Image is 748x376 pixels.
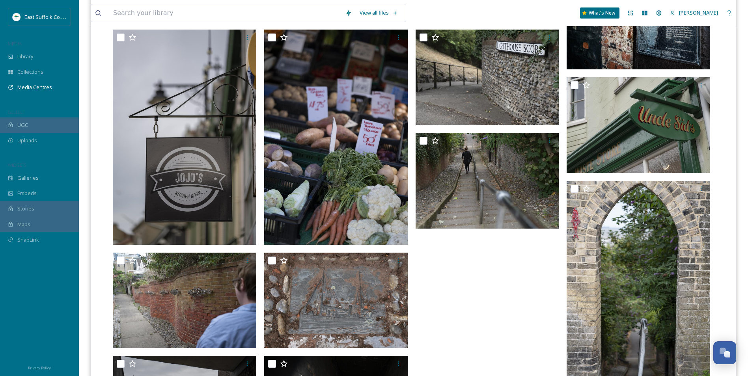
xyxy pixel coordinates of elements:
[264,253,408,348] img: SB308760-Think%20Lowestoft.jpg
[416,30,559,125] img: SB308825-Think%20Lowestoft.jpg
[109,4,341,22] input: Search your library
[8,162,26,168] span: WIDGETS
[17,190,37,197] span: Embeds
[17,205,34,212] span: Stories
[113,253,256,348] img: SB308741-Think%20Lowestoft.jpg
[17,68,43,76] span: Collections
[17,137,37,144] span: Uploads
[666,5,722,20] a: [PERSON_NAME]
[713,341,736,364] button: Open Chat
[17,221,30,228] span: Maps
[8,109,25,115] span: COLLECT
[264,30,408,245] img: SB409246-Think%20Lowestoft.jpg
[17,236,39,244] span: SnapLink
[17,53,33,60] span: Library
[8,41,22,47] span: MEDIA
[17,84,52,91] span: Media Centres
[416,133,559,229] img: SB308807-Think%20Lowestoft.jpg
[28,365,51,370] span: Privacy Policy
[24,13,71,20] span: East Suffolk Council
[567,77,710,173] img: SB308766-Think%20Lowestoft.jpg
[13,13,21,21] img: ESC%20Logo.png
[580,7,619,19] a: What's New
[679,9,718,16] span: [PERSON_NAME]
[113,30,256,245] img: SB409276-Think%20Lowestoft.jpg
[356,5,402,20] a: View all files
[28,363,51,372] a: Privacy Policy
[17,121,28,129] span: UGC
[17,174,39,182] span: Galleries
